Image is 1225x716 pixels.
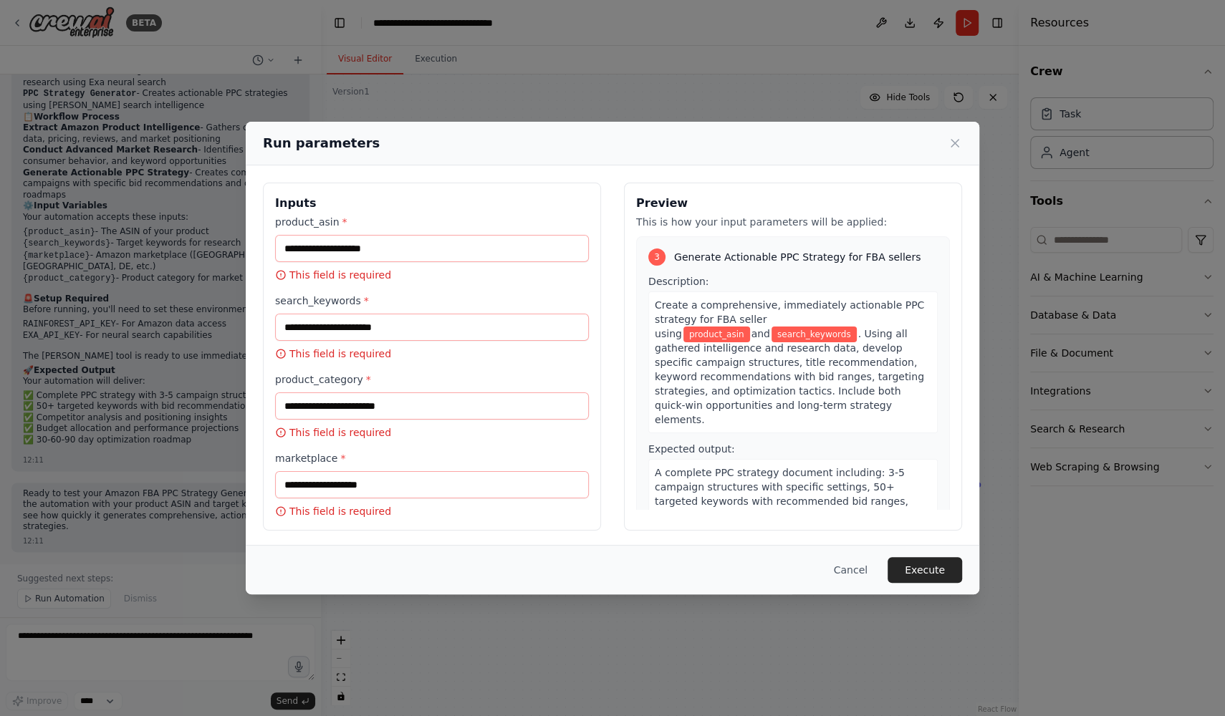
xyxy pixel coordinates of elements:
p: This field is required [275,347,589,361]
h3: Inputs [275,195,589,212]
label: product_asin [275,215,589,229]
button: Cancel [822,557,879,583]
span: . Using all gathered intelligence and research data, develop specific campaign structures, title ... [655,328,924,425]
p: This is how your input parameters will be applied: [636,215,950,229]
label: search_keywords [275,294,589,308]
span: Variable: search_keywords [772,326,857,342]
span: A complete PPC strategy document including: 3-5 campaign structures with specific settings, 50+ t... [655,467,926,579]
span: Variable: product_asin [683,326,750,342]
span: and [751,328,770,339]
p: This field is required [275,268,589,282]
label: product_category [275,372,589,387]
label: marketplace [275,451,589,465]
span: Create a comprehensive, immediately actionable PPC strategy for FBA seller using [655,299,924,339]
h2: Run parameters [263,133,380,153]
h3: Preview [636,195,950,212]
div: 3 [648,248,666,266]
p: This field is required [275,425,589,440]
span: Expected output: [648,443,735,455]
span: Description: [648,276,708,287]
span: Generate Actionable PPC Strategy for FBA sellers [674,250,921,264]
button: Execute [888,557,962,583]
p: This field is required [275,504,589,518]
